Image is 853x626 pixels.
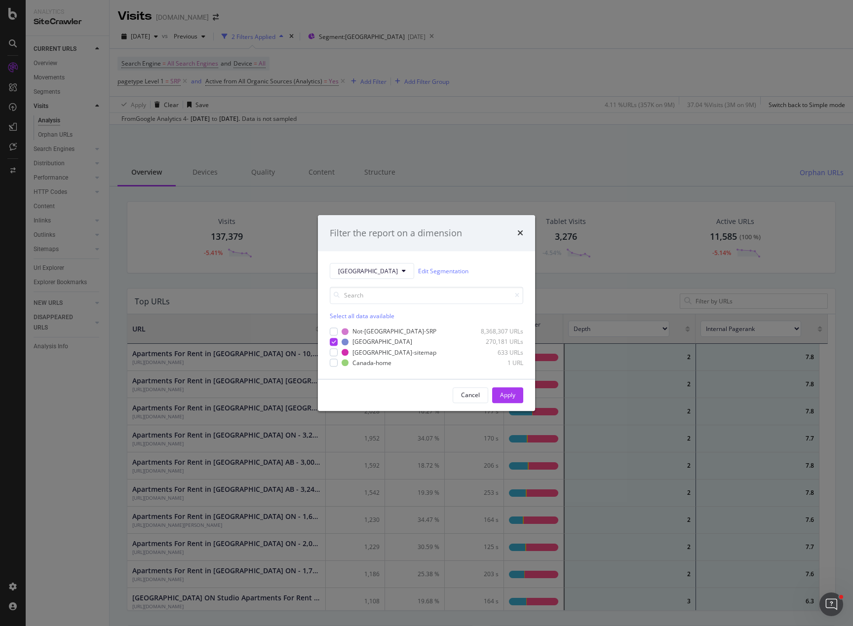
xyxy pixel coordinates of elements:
[352,338,412,346] div: [GEOGRAPHIC_DATA]
[475,328,523,336] div: 8,368,307 URLs
[330,227,462,240] div: Filter the report on a dimension
[330,312,523,321] div: Select all data available
[461,391,480,400] div: Cancel
[453,387,488,403] button: Cancel
[475,348,523,357] div: 633 URLs
[330,263,414,279] button: [GEOGRAPHIC_DATA]
[418,266,468,276] a: Edit Segmentation
[492,387,523,403] button: Apply
[338,267,398,275] span: Canada
[330,287,523,304] input: Search
[352,328,436,336] div: Not-[GEOGRAPHIC_DATA]-SRP
[352,359,391,367] div: Canada-home
[819,592,843,616] iframe: Intercom live chat
[475,338,523,346] div: 270,181 URLs
[500,391,515,400] div: Apply
[475,359,523,367] div: 1 URL
[517,227,523,240] div: times
[352,348,436,357] div: [GEOGRAPHIC_DATA]-sitemap
[318,215,535,411] div: modal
